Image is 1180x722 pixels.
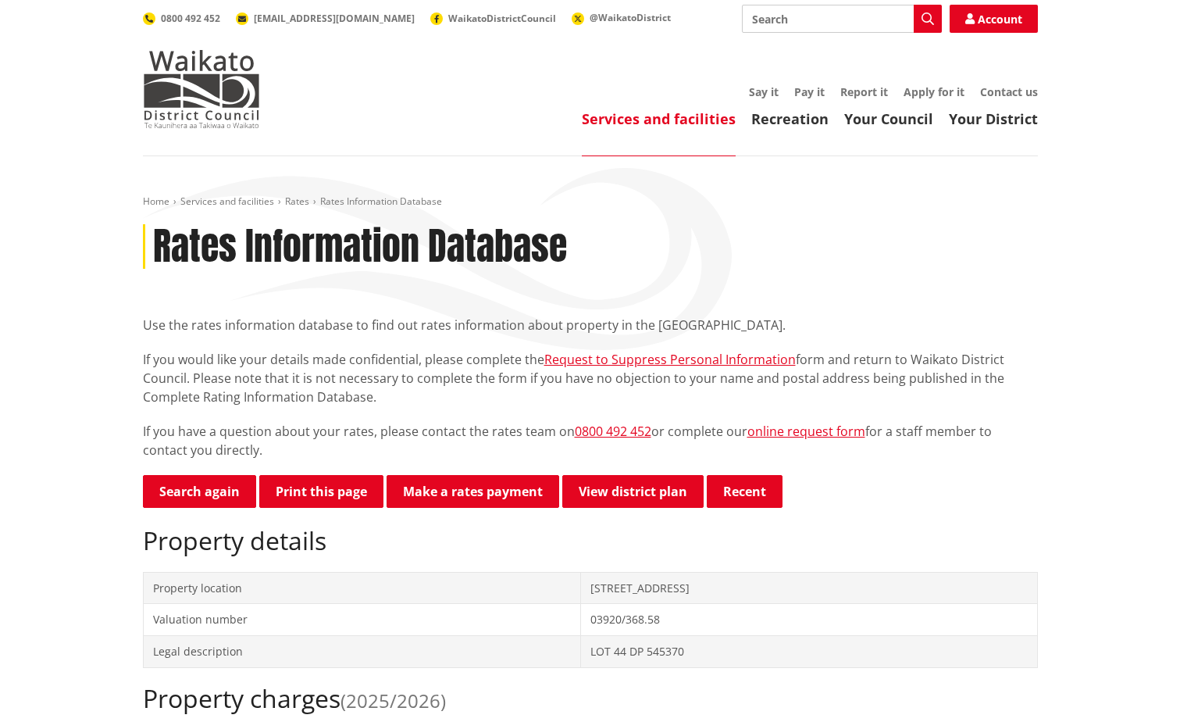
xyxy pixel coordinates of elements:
span: Rates Information Database [320,195,442,208]
a: Apply for it [904,84,964,99]
a: 0800 492 452 [143,12,220,25]
td: 03920/368.58 [581,604,1037,636]
a: Services and facilities [180,195,274,208]
a: Recreation [751,109,829,128]
h1: Rates Information Database [153,224,567,270]
a: Your District [949,109,1038,128]
td: Valuation number [143,604,581,636]
td: [STREET_ADDRESS] [581,572,1037,604]
a: 0800 492 452 [575,423,651,440]
a: View district plan [562,475,704,508]
a: Home [143,195,169,208]
p: Use the rates information database to find out rates information about property in the [GEOGRAPHI... [143,316,1038,334]
button: Print this page [259,475,383,508]
h2: Property charges [143,684,1038,713]
a: @WaikatoDistrict [572,11,671,24]
img: Waikato District Council - Te Kaunihera aa Takiwaa o Waikato [143,50,260,128]
a: Say it [749,84,779,99]
a: Rates [285,195,309,208]
a: Report it [840,84,888,99]
span: WaikatoDistrictCouncil [448,12,556,25]
span: (2025/2026) [340,688,446,713]
a: [EMAIL_ADDRESS][DOMAIN_NAME] [236,12,415,25]
a: online request form [747,423,865,440]
a: Services and facilities [582,109,736,128]
span: 0800 492 452 [161,12,220,25]
a: Pay it [794,84,825,99]
a: WaikatoDistrictCouncil [430,12,556,25]
h2: Property details [143,526,1038,556]
p: If you would like your details made confidential, please complete the form and return to Waikato ... [143,350,1038,406]
p: If you have a question about your rates, please contact the rates team on or complete our for a s... [143,422,1038,459]
a: Your Council [844,109,933,128]
nav: breadcrumb [143,195,1038,209]
td: Legal description [143,635,581,667]
td: Property location [143,572,581,604]
a: Contact us [980,84,1038,99]
a: Make a rates payment [387,475,559,508]
a: Account [950,5,1038,33]
button: Recent [707,475,783,508]
a: Search again [143,475,256,508]
td: LOT 44 DP 545370 [581,635,1037,667]
span: [EMAIL_ADDRESS][DOMAIN_NAME] [254,12,415,25]
span: @WaikatoDistrict [590,11,671,24]
input: Search input [742,5,942,33]
a: Request to Suppress Personal Information [544,351,796,368]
